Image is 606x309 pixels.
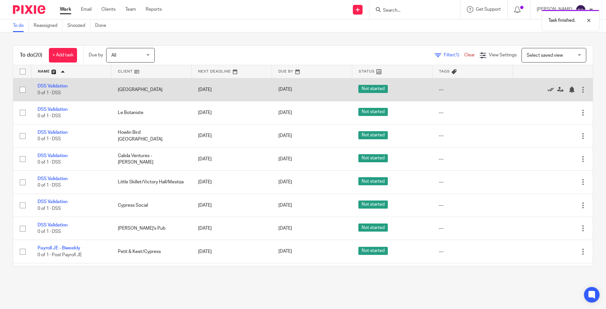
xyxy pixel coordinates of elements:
[439,225,506,232] div: ---
[489,53,517,57] span: View Settings
[439,156,506,162] div: ---
[358,108,388,116] span: Not started
[111,217,192,240] td: [PERSON_NAME]'s Pub
[67,19,90,32] a: Snoozed
[38,177,68,181] a: DSS Validation
[38,107,68,112] a: DSS Validation
[13,19,29,32] a: To do
[192,101,272,124] td: [DATE]
[439,70,450,73] span: Tags
[38,160,61,165] span: 0 of 1 · DSS
[38,137,61,142] span: 0 of 1 · DSS
[454,53,459,57] span: (1)
[192,78,272,101] td: [DATE]
[111,53,116,58] span: All
[101,6,116,13] a: Clients
[358,200,388,209] span: Not started
[439,179,506,185] div: ---
[38,246,80,250] a: Payroll JE - Biweekly
[192,124,272,147] td: [DATE]
[38,206,61,211] span: 0 of 1 · DSS
[125,6,136,13] a: Team
[111,194,192,217] td: Cypress Social
[192,147,272,170] td: [DATE]
[111,171,192,194] td: Little Skillet/Victory Hall/Mestiza
[38,84,68,88] a: DSS Validation
[81,6,92,13] a: Email
[111,124,192,147] td: Howlin Bird [GEOGRAPHIC_DATA]
[111,78,192,101] td: [GEOGRAPHIC_DATA]
[527,53,563,58] span: Select saved view
[358,223,388,232] span: Not started
[192,240,272,263] td: [DATE]
[439,86,506,93] div: ---
[464,53,475,57] a: Clear
[38,183,61,188] span: 0 of 1 · DSS
[439,132,506,139] div: ---
[95,19,111,32] a: Done
[278,157,292,161] span: [DATE]
[60,6,71,13] a: Work
[111,263,192,286] td: Tavern On the Point
[49,48,77,63] a: + Add task
[278,180,292,184] span: [DATE]
[13,5,45,14] img: Pixie
[20,52,42,59] h1: To do
[38,200,68,204] a: DSS Validation
[38,253,82,257] span: 0 of 1 · Post Payroll JE
[192,217,272,240] td: [DATE]
[38,229,61,234] span: 0 of 1 · DSS
[111,101,192,124] td: Le Botaniste
[358,154,388,162] span: Not started
[38,223,68,227] a: DSS Validation
[38,130,68,135] a: DSS Validation
[278,226,292,231] span: [DATE]
[192,171,272,194] td: [DATE]
[358,131,388,139] span: Not started
[192,263,272,286] td: [DATE]
[358,85,388,93] span: Not started
[278,133,292,138] span: [DATE]
[278,203,292,208] span: [DATE]
[34,19,62,32] a: Reassigned
[89,52,103,58] p: Due by
[547,86,557,93] a: Mark as done
[38,91,61,95] span: 0 of 1 · DSS
[358,247,388,255] span: Not started
[111,240,192,263] td: Petit & Keet/Cypress
[278,87,292,92] span: [DATE]
[192,194,272,217] td: [DATE]
[33,52,42,58] span: (20)
[576,5,586,15] img: svg%3E
[146,6,162,13] a: Reports
[444,53,464,57] span: Filter
[439,109,506,116] div: ---
[439,248,506,255] div: ---
[278,249,292,254] span: [DATE]
[38,154,68,158] a: DSS Validation
[278,110,292,115] span: [DATE]
[439,202,506,209] div: ---
[38,114,61,118] span: 0 of 1 · DSS
[111,147,192,170] td: Calida Ventures - [PERSON_NAME]
[548,17,575,24] p: Task finished.
[358,177,388,185] span: Not started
